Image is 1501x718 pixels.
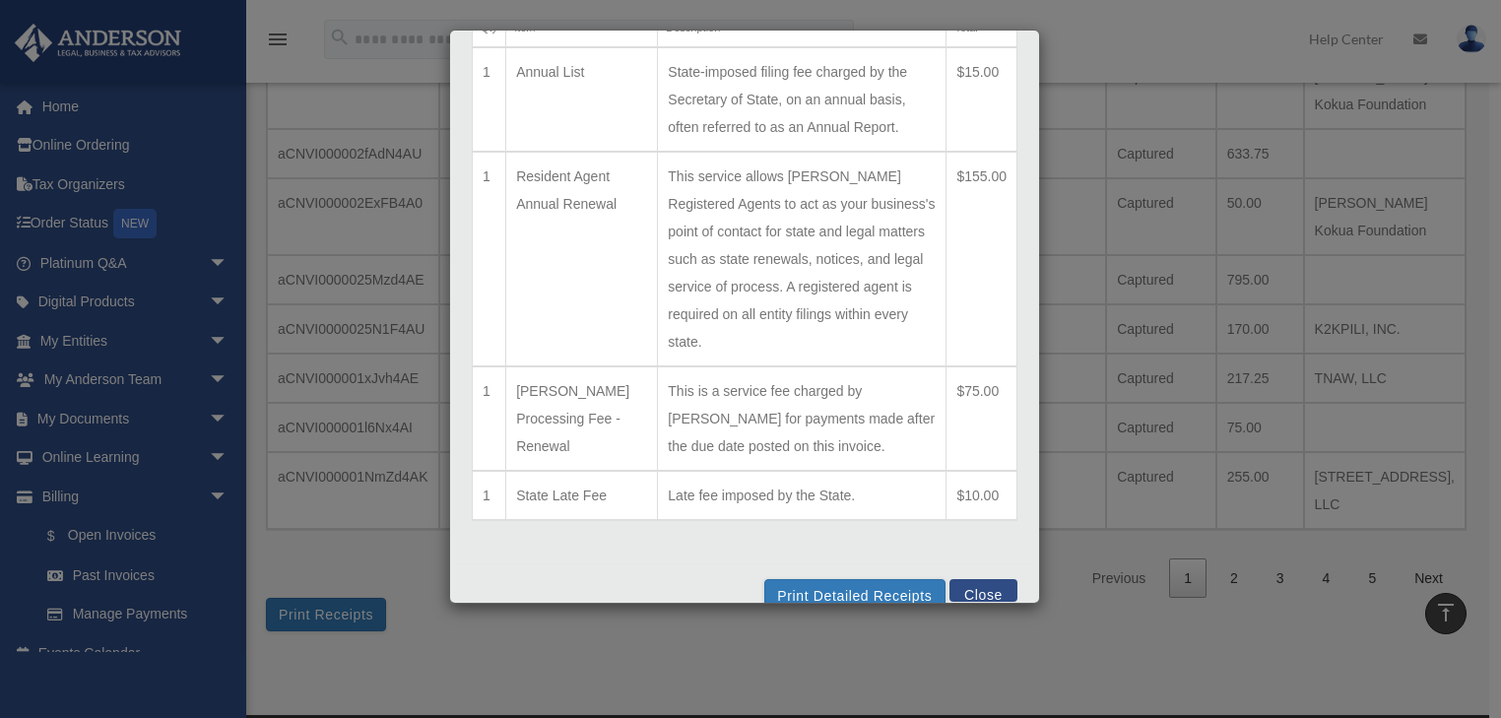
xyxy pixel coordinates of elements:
td: 1 [473,366,506,471]
button: Close [949,579,1017,602]
td: State-imposed filing fee charged by the Secretary of State, on an annual basis, often referred to... [658,47,946,152]
td: 1 [473,471,506,520]
td: 1 [473,47,506,152]
td: $10.00 [946,471,1017,520]
button: Print Detailed Receipts [764,579,945,613]
td: Resident Agent Annual Renewal [506,152,658,366]
td: $155.00 [946,152,1017,366]
td: This service allows [PERSON_NAME] Registered Agents to act as your business's point of contact fo... [658,152,946,366]
td: 1 [473,152,506,366]
td: Late fee imposed by the State. [658,471,946,520]
td: $75.00 [946,366,1017,471]
td: This is a service fee charged by [PERSON_NAME] for payments made after the due date posted on thi... [658,366,946,471]
td: State Late Fee [506,471,658,520]
td: $15.00 [946,47,1017,152]
td: Annual List [506,47,658,152]
td: [PERSON_NAME] Processing Fee - Renewal [506,366,658,471]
